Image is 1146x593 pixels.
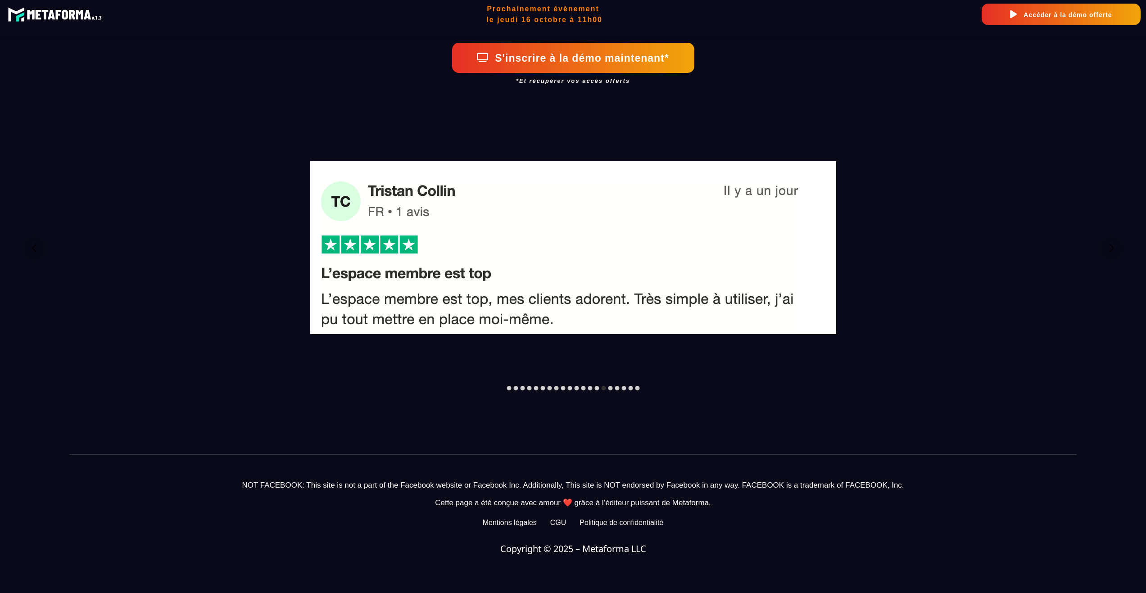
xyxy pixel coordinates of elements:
text: Cette page a été conçue avec amour ❤️ grâce à l’éditeur puissant de Metaforma. [14,496,1132,510]
button: Diapositive précédente [23,237,46,260]
img: e858f4bfbc4d138910398da8b4120b16_Capture_d%E2%80%99e%CC%81cran_2025-07-14_a%CC%80_19.35.50.png [310,161,836,334]
div: CGU [550,519,566,527]
div: Politique de confidentialité [580,519,663,527]
button: Diapositive suivante [1100,237,1123,260]
img: 8fa9e2e868b1947d56ac74b6bb2c0e33_logo-meta-v1-2.fcd3b35b.svg [8,5,105,25]
h2: Prochainement évènement le jeudi 16 octobre à 11h00 [108,4,982,25]
div: Mentions légales [483,519,537,527]
button: Accéder à la démo offerte [982,4,1141,25]
text: Copyright © 2025 – Metaforma LLC [14,540,1132,557]
button: S'inscrire à la démo maintenant* [452,43,694,73]
text: NOT FACEBOOK: This site is not a part of the Facebook website or Facebook Inc. Additionally, This... [14,479,1132,492]
i: *Et récupérer vos accès offerts [516,77,630,84]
